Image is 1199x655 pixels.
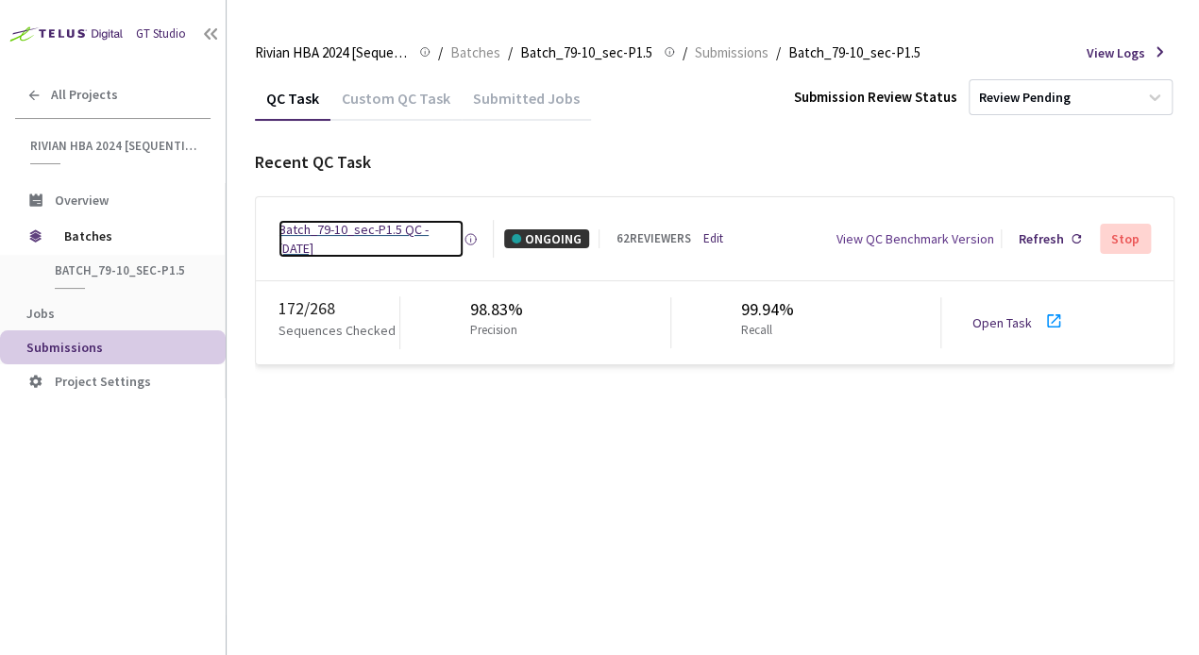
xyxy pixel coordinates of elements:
span: Rivian HBA 2024 [Sequential] [30,138,199,154]
div: GT Studio [136,25,186,43]
span: Rivian HBA 2024 [Sequential] [255,42,408,64]
div: Custom QC Task [330,89,462,121]
div: Submitted Jobs [462,89,591,121]
span: Batch_79-10_sec-P1.5 [788,42,920,64]
span: Batches [64,217,194,255]
a: Submissions [691,42,772,62]
span: All Projects [51,87,118,103]
li: / [508,42,513,64]
div: Stop [1111,231,1140,246]
div: QC Task [255,89,330,121]
li: / [683,42,687,64]
li: / [438,42,443,64]
a: Batch_79-10_sec-P1.5 QC - [DATE] [279,220,464,258]
span: Jobs [26,305,55,322]
a: Edit [702,230,722,248]
span: Overview [55,192,109,209]
a: Batches [447,42,504,62]
li: / [776,42,781,64]
span: Batch_79-10_sec-P1.5 [55,262,194,278]
div: Recent QC Task [255,150,1174,175]
span: View Logs [1087,43,1145,62]
span: Submissions [26,339,103,356]
p: Sequences Checked [279,321,396,340]
div: Refresh [1019,229,1064,248]
div: View QC Benchmark Version [836,229,993,248]
div: 172 / 268 [279,296,399,321]
div: Submission Review Status [794,87,957,107]
span: Batch_79-10_sec-P1.5 [520,42,652,64]
p: Recall [741,322,786,340]
span: Batches [450,42,500,64]
div: 62 REVIEWERS [616,230,691,248]
div: 99.94% [741,297,794,322]
div: 98.83% [470,297,525,322]
a: Open Task [971,314,1031,331]
p: Precision [470,322,517,340]
div: Review Pending [979,89,1071,107]
span: Submissions [695,42,768,64]
div: ONGOING [504,229,589,248]
span: Project Settings [55,373,151,390]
